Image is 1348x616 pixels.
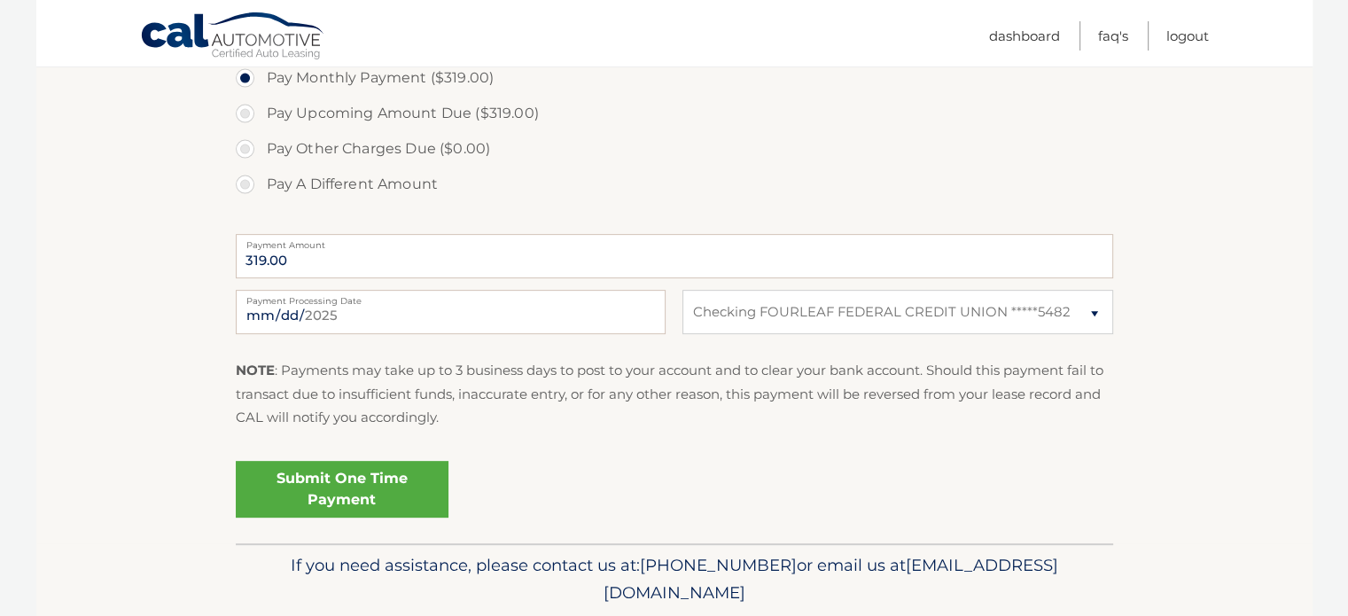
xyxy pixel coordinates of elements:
label: Pay A Different Amount [236,167,1113,202]
a: Dashboard [989,21,1060,51]
label: Pay Upcoming Amount Due ($319.00) [236,96,1113,131]
a: Submit One Time Payment [236,461,448,518]
a: Cal Automotive [140,12,326,63]
a: FAQ's [1098,21,1128,51]
input: Payment Date [236,290,666,334]
a: Logout [1166,21,1209,51]
span: [PHONE_NUMBER] [640,555,797,575]
label: Pay Monthly Payment ($319.00) [236,60,1113,96]
label: Pay Other Charges Due ($0.00) [236,131,1113,167]
strong: NOTE [236,362,275,378]
label: Payment Amount [236,234,1113,248]
p: If you need assistance, please contact us at: or email us at [247,551,1102,608]
p: : Payments may take up to 3 business days to post to your account and to clear your bank account.... [236,359,1113,429]
input: Payment Amount [236,234,1113,278]
label: Payment Processing Date [236,290,666,304]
